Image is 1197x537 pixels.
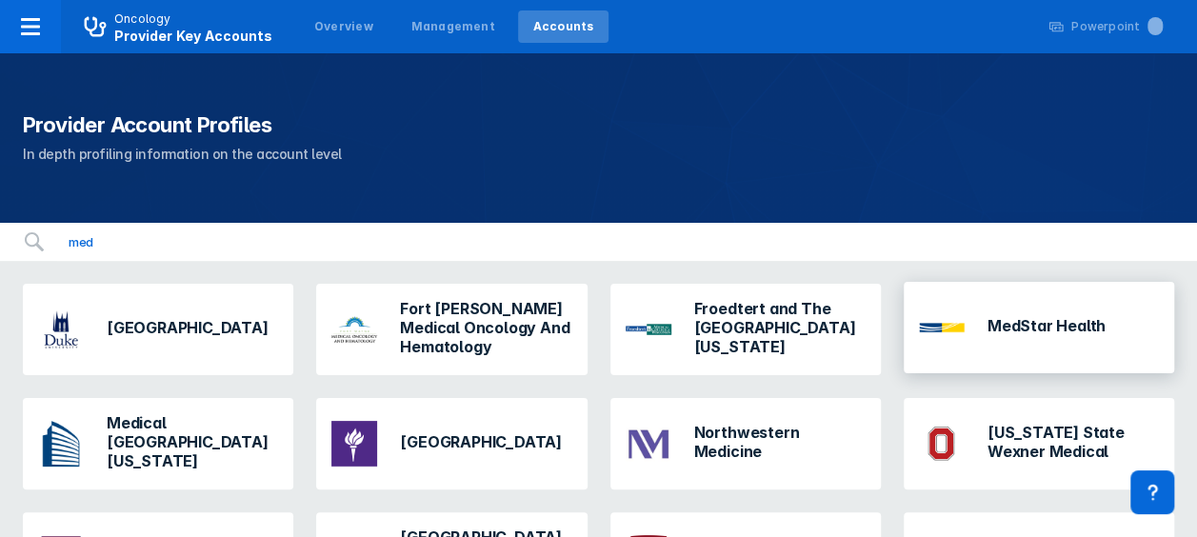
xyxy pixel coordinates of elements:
[314,18,373,35] div: Overview
[411,18,495,35] div: Management
[316,284,587,375] a: Fort [PERSON_NAME] Medical Oncology And Hematology
[114,28,272,44] span: Provider Key Accounts
[988,316,1106,335] h3: MedStar Health
[904,398,1174,489] a: [US_STATE] State Wexner Medical
[694,423,866,461] h3: Northwestern Medicine
[331,421,377,467] img: nyu.png
[1071,18,1163,35] div: Powerpoint
[919,305,965,350] img: medstar.png
[316,398,587,489] a: [GEOGRAPHIC_DATA]
[38,307,84,352] img: duke.png
[331,307,377,352] img: fort-wayne-medical-oncology.png
[694,299,866,356] h3: Froedtert and The [GEOGRAPHIC_DATA][US_STATE]
[610,398,881,489] a: Northwestern Medicine
[299,10,389,43] a: Overview
[1130,470,1174,514] div: Contact Support
[114,10,171,28] p: Oncology
[107,318,269,337] h3: [GEOGRAPHIC_DATA]
[518,10,609,43] a: Accounts
[400,432,562,451] h3: [GEOGRAPHIC_DATA]
[610,284,881,375] a: Froedtert and The [GEOGRAPHIC_DATA][US_STATE]
[38,421,84,467] img: medical-university-of-sc-medical-center.png
[107,413,278,470] h3: Medical [GEOGRAPHIC_DATA][US_STATE]
[23,110,1174,139] h1: Provider Account Profiles
[400,299,571,356] h3: Fort [PERSON_NAME] Medical Oncology And Hematology
[626,421,671,467] img: northwestern-medicine.png
[533,18,594,35] div: Accounts
[626,307,671,352] img: froedtert-and-the-medical-college-of-wisconsin.png
[904,284,1174,375] a: MedStar Health
[23,398,293,489] a: Medical [GEOGRAPHIC_DATA][US_STATE]
[23,143,1174,166] p: In depth profiling information on the account level
[396,10,510,43] a: Management
[919,423,965,466] img: ohio-state-university-cancer-center.png
[23,284,293,375] a: [GEOGRAPHIC_DATA]
[57,223,336,261] input: Search for an account
[988,423,1159,461] h3: [US_STATE] State Wexner Medical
